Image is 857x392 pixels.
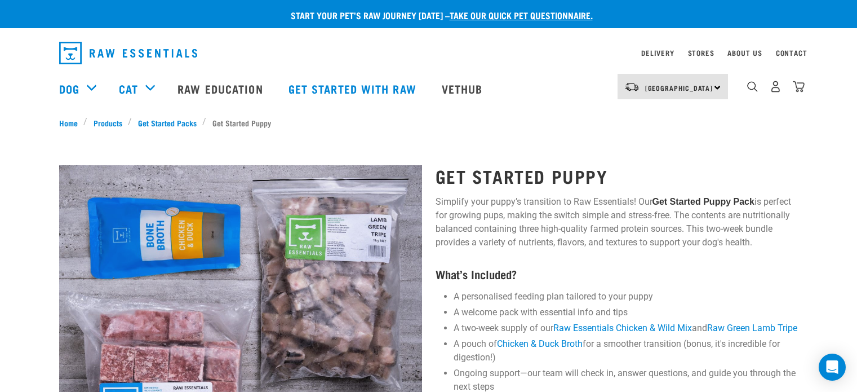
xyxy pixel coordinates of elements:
li: A two-week supply of our and [454,321,798,335]
a: About Us [727,51,762,55]
img: home-icon@2x.png [793,81,805,93]
img: Raw Essentials Logo [59,42,197,64]
div: Open Intercom Messenger [819,354,846,381]
span: [GEOGRAPHIC_DATA] [645,86,713,90]
a: Raw Green Lamb Tripe [707,323,797,333]
a: Products [87,117,128,129]
p: Simplify your puppy’s transition to Raw Essentials! Our is perfect for growing pups, making the s... [436,195,798,249]
a: Delivery [641,51,674,55]
h1: Get Started Puppy [436,166,798,186]
nav: dropdown navigation [50,37,807,69]
img: user.png [770,81,781,93]
a: Get started with Raw [277,66,430,111]
strong: Get Started Puppy Pack [652,197,754,206]
strong: What’s Included? [436,271,517,277]
a: Stores [688,51,714,55]
img: van-moving.png [624,82,640,92]
a: take our quick pet questionnaire. [450,12,593,17]
li: A personalised feeding plan tailored to your puppy [454,290,798,303]
a: Cat [119,80,138,97]
a: Raw Education [166,66,277,111]
a: Home [59,117,84,129]
nav: breadcrumbs [59,117,798,129]
a: Raw Essentials Chicken & Wild Mix [553,323,692,333]
a: Chicken & Duck Broth [497,338,583,349]
a: Vethub [430,66,497,111]
li: A welcome pack with essential info and tips [454,306,798,319]
a: Dog [59,80,79,97]
img: home-icon-1@2x.png [747,81,758,92]
li: A pouch of for a smoother transition (bonus, it's incredible for digestion!) [454,337,798,364]
a: Get Started Packs [132,117,202,129]
a: Contact [776,51,807,55]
